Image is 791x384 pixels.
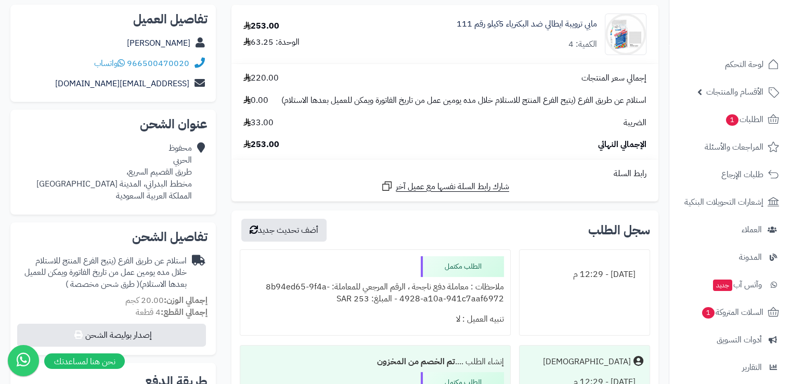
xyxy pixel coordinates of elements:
[36,142,192,202] div: محفوظ الحربي طريق القصيم السريع، مخطط البدراني، المدينة [GEOGRAPHIC_DATA] المملكة العربية السعودية
[725,57,763,72] span: لوحة التحكم
[676,272,785,297] a: وآتس آبجديد
[17,324,206,347] button: إصدار بوليصة الشحن
[243,95,268,107] span: 0.00
[243,117,274,129] span: 33.00
[161,306,208,319] strong: إجمالي القطع:
[721,167,763,182] span: طلبات الإرجاع
[717,333,762,347] span: أدوات التسويق
[243,20,279,32] div: 253.00
[720,29,781,51] img: logo-2.png
[598,139,646,151] span: الإجمالي النهائي
[281,95,646,107] span: استلام عن طريق الفرع (يتيح الفرع المنتج للاستلام خلال مده يومين عمل من تاريخ الفاتورة ويمكن للعمي...
[712,277,762,292] span: وآتس آب
[19,13,208,25] h2: تفاصيل العميل
[568,38,597,50] div: الكمية: 4
[526,264,643,285] div: [DATE] - 12:29 م
[136,306,208,319] small: 4 قطعة
[702,307,715,319] span: 1
[742,360,762,375] span: التقارير
[247,352,504,372] div: إنشاء الطلب ....
[739,250,762,264] span: المدونة
[243,36,300,48] div: الوحدة: 63.25
[713,280,732,291] span: جديد
[684,195,763,209] span: إشعارات التحويلات البنكية
[676,245,785,270] a: المدونة
[676,107,785,132] a: الطلبات1
[19,255,187,291] div: استلام عن طريق الفرع (يتيح الفرع المنتج للاستلام خلال مده يومين عمل من تاريخ الفاتورة ويمكن للعمي...
[676,217,785,242] a: العملاء
[725,112,763,127] span: الطلبات
[381,180,509,193] a: شارك رابط السلة نفسها مع عميل آخر
[706,85,763,99] span: الأقسام والمنتجات
[676,135,785,160] a: المراجعات والأسئلة
[377,355,455,368] b: تم الخصم من المخزون
[605,14,646,55] img: 1711197733-%D9%85%D8%A7%D8%A8%D9%8A%20111-90x90.jpg
[243,72,279,84] span: 220.00
[247,309,504,329] div: تنبيه العميل : لا
[396,181,509,193] span: شارك رابط السلة نفسها مع عميل آخر
[676,162,785,187] a: طلبات الإرجاع
[457,18,597,30] a: مابي ترويبة ايطالي ضد البكترياء 5كيلو رقم 111
[19,231,208,243] h2: تفاصيل الشحن
[726,114,738,126] span: 1
[164,294,208,307] strong: إجمالي الوزن:
[676,300,785,325] a: السلات المتروكة1
[241,219,327,242] button: أضف تحديث جديد
[624,117,646,129] span: الضريبة
[705,140,763,154] span: المراجعات والأسئلة
[127,37,190,49] a: [PERSON_NAME]
[581,72,646,84] span: إجمالي سعر المنتجات
[543,356,631,368] div: [DEMOGRAPHIC_DATA]
[676,52,785,77] a: لوحة التحكم
[676,355,785,380] a: التقارير
[19,118,208,130] h2: عنوان الشحن
[94,57,125,70] a: واتساب
[701,305,763,320] span: السلات المتروكة
[125,294,208,307] small: 20.00 كجم
[55,77,189,90] a: [EMAIL_ADDRESS][DOMAIN_NAME]
[676,190,785,215] a: إشعارات التحويلات البنكية
[421,256,504,277] div: الطلب مكتمل
[742,222,762,237] span: العملاء
[247,277,504,309] div: ملاحظات : معاملة دفع ناجحة ، الرقم المرجعي للمعاملة: 8b94ed65-9f4a-4928-a10a-941c7aaf6972 - المبل...
[66,278,139,290] span: ( طرق شحن مخصصة )
[588,224,650,236] h3: سجل الطلب
[236,168,654,180] div: رابط السلة
[127,57,189,70] a: 966500470020
[676,327,785,352] a: أدوات التسويق
[243,139,279,151] span: 253.00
